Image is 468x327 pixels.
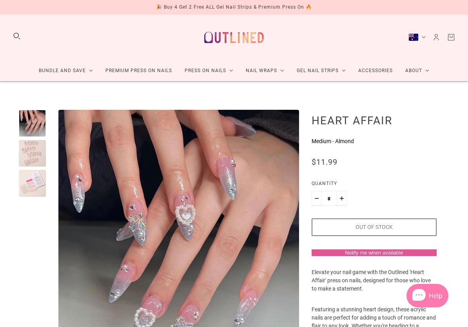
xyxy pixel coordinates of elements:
[239,60,290,81] a: Nail Wraps
[312,137,437,145] p: Medium - Almond
[178,60,239,81] a: Press On Nails
[399,60,435,81] a: About
[432,33,441,42] a: Account
[312,180,437,191] label: Quantity
[337,191,347,206] button: Plus
[33,60,99,81] a: Bundle and Save
[156,3,312,11] div: 🎉 Buy 4 Get 2 Free ALL Gel Nail Strips & Premium Press On 🔥
[352,60,399,81] a: Accessories
[312,157,337,167] span: $11.99
[447,33,455,42] a: Cart
[312,249,437,256] button: Notify me when available
[312,191,322,206] button: Minus
[312,218,437,236] button: Out of stock
[99,60,178,81] a: Premium Press On Nails
[290,60,352,81] a: Gel Nail Strips
[312,268,437,305] p: Elevate your nail game with the Outlined 'Heart Affair' press on nails, designed for those who lo...
[312,114,437,127] h1: Heart Affair
[408,33,426,41] button: Australia
[13,32,21,40] button: Search
[200,21,268,54] a: Outlined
